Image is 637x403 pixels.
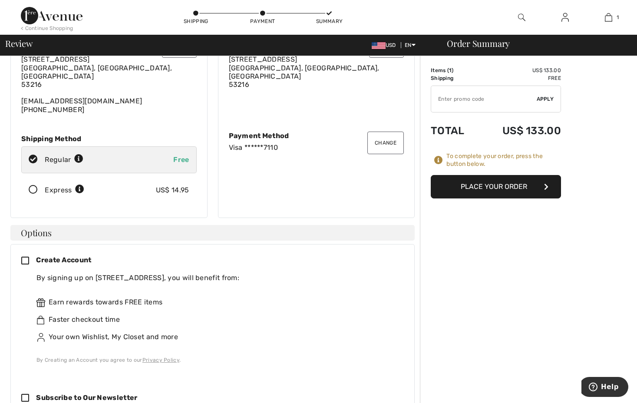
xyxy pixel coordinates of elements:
[142,357,179,363] a: Privacy Policy
[21,55,172,89] span: [STREET_ADDRESS] [GEOGRAPHIC_DATA], [GEOGRAPHIC_DATA], [GEOGRAPHIC_DATA] 53216
[5,39,33,48] span: Review
[449,67,452,73] span: 1
[36,316,45,324] img: faster.svg
[156,185,189,195] div: US$ 14.95
[431,175,561,198] button: Place Your Order
[554,12,576,23] a: Sign In
[367,132,404,154] button: Change
[36,273,397,283] div: By signing up on [STREET_ADDRESS], you will benefit from:
[587,12,630,23] a: 1
[45,155,83,165] div: Regular
[405,42,416,48] span: EN
[581,377,628,399] iframe: Opens a widget where you can find more information
[431,74,478,82] td: Shipping
[478,74,561,82] td: Free
[478,116,561,145] td: US$ 133.00
[229,55,380,89] span: [STREET_ADDRESS] [GEOGRAPHIC_DATA], [GEOGRAPHIC_DATA], [GEOGRAPHIC_DATA] 53216
[36,333,45,342] img: ownWishlist.svg
[605,12,612,23] img: My Bag
[229,132,404,140] div: Payment Method
[478,66,561,74] td: US$ 133.00
[36,314,397,325] div: Faster checkout time
[617,13,619,21] span: 1
[316,17,342,25] div: Summary
[10,225,415,241] h4: Options
[173,155,189,164] span: Free
[431,86,537,112] input: Promo code
[537,95,554,103] span: Apply
[446,152,561,168] div: To complete your order, press the button below.
[21,135,197,143] div: Shipping Method
[431,66,478,74] td: Items ( )
[36,297,397,307] div: Earn rewards towards FREE items
[21,47,197,114] div: [EMAIL_ADDRESS][DOMAIN_NAME] [PHONE_NUMBER]
[36,356,397,364] div: By Creating an Account you agree to our .
[36,256,91,264] span: Create Account
[21,7,83,24] img: 1ère Avenue
[21,24,73,32] div: < Continue Shopping
[183,17,209,25] div: Shipping
[561,12,569,23] img: My Info
[36,393,137,402] span: Subscribe to Our Newsletter
[431,116,478,145] td: Total
[372,42,399,48] span: USD
[250,17,276,25] div: Payment
[36,298,45,307] img: rewards.svg
[36,332,397,342] div: Your own Wishlist, My Closet and more
[518,12,525,23] img: search the website
[45,185,84,195] div: Express
[372,42,386,49] img: US Dollar
[436,39,632,48] div: Order Summary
